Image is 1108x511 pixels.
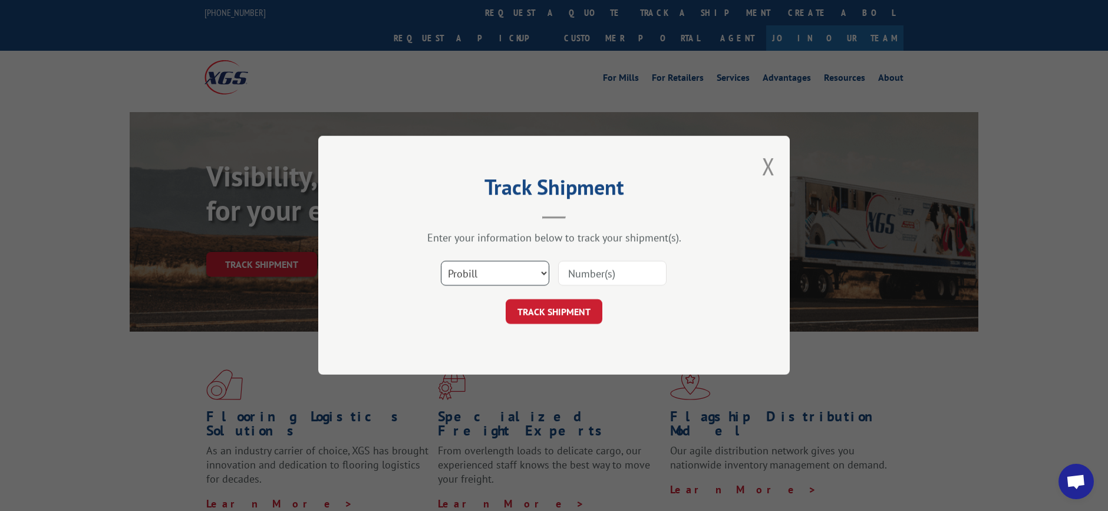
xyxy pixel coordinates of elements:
[506,300,602,325] button: TRACK SHIPMENT
[1058,464,1094,499] div: Open chat
[377,231,731,245] div: Enter your information below to track your shipment(s).
[558,261,667,286] input: Number(s)
[377,179,731,201] h2: Track Shipment
[762,150,775,182] button: Close modal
